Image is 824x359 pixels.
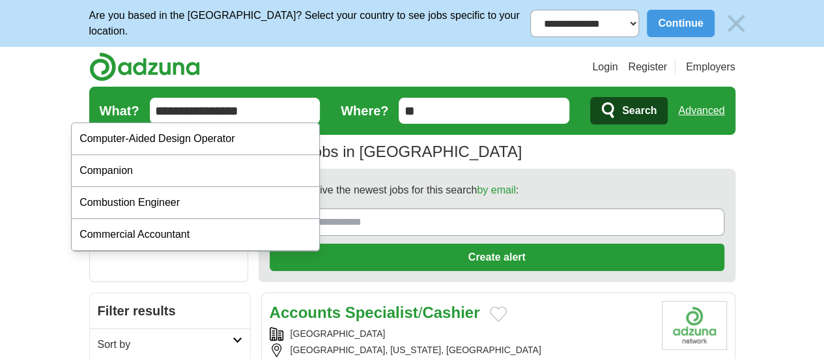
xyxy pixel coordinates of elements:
a: Accounts Specialist/Cashier [270,304,480,321]
div: Computer-Aided Design Operator [72,123,319,155]
img: Company logo [662,301,727,350]
label: Where? [341,101,388,121]
button: Search [590,97,668,124]
label: What? [100,101,139,121]
span: Receive the newest jobs for this search : [296,182,519,198]
img: icon_close_no_bg.svg [722,10,750,37]
button: Continue [647,10,714,37]
button: Create alert [270,244,724,271]
div: Companion [72,155,319,187]
strong: Accounts [270,304,341,321]
strong: Specialist [345,304,418,321]
img: Adzuna logo [89,52,200,81]
a: by email [477,184,516,195]
a: Register [628,59,667,75]
div: Commercial Accountant [72,219,319,251]
div: Combustion Engineer [72,187,319,219]
a: Advanced [678,98,724,124]
a: Login [592,59,618,75]
button: Add to favorite jobs [490,306,507,322]
a: Employers [686,59,735,75]
h2: Sort by [98,337,233,352]
span: Search [622,98,657,124]
div: [GEOGRAPHIC_DATA], [US_STATE], [GEOGRAPHIC_DATA] [270,343,651,357]
h2: Filter results [90,293,250,328]
div: [GEOGRAPHIC_DATA] [270,327,651,341]
p: Are you based in the [GEOGRAPHIC_DATA]? Select your country to see jobs specific to your location. [89,8,530,39]
strong: Cashier [422,304,479,321]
